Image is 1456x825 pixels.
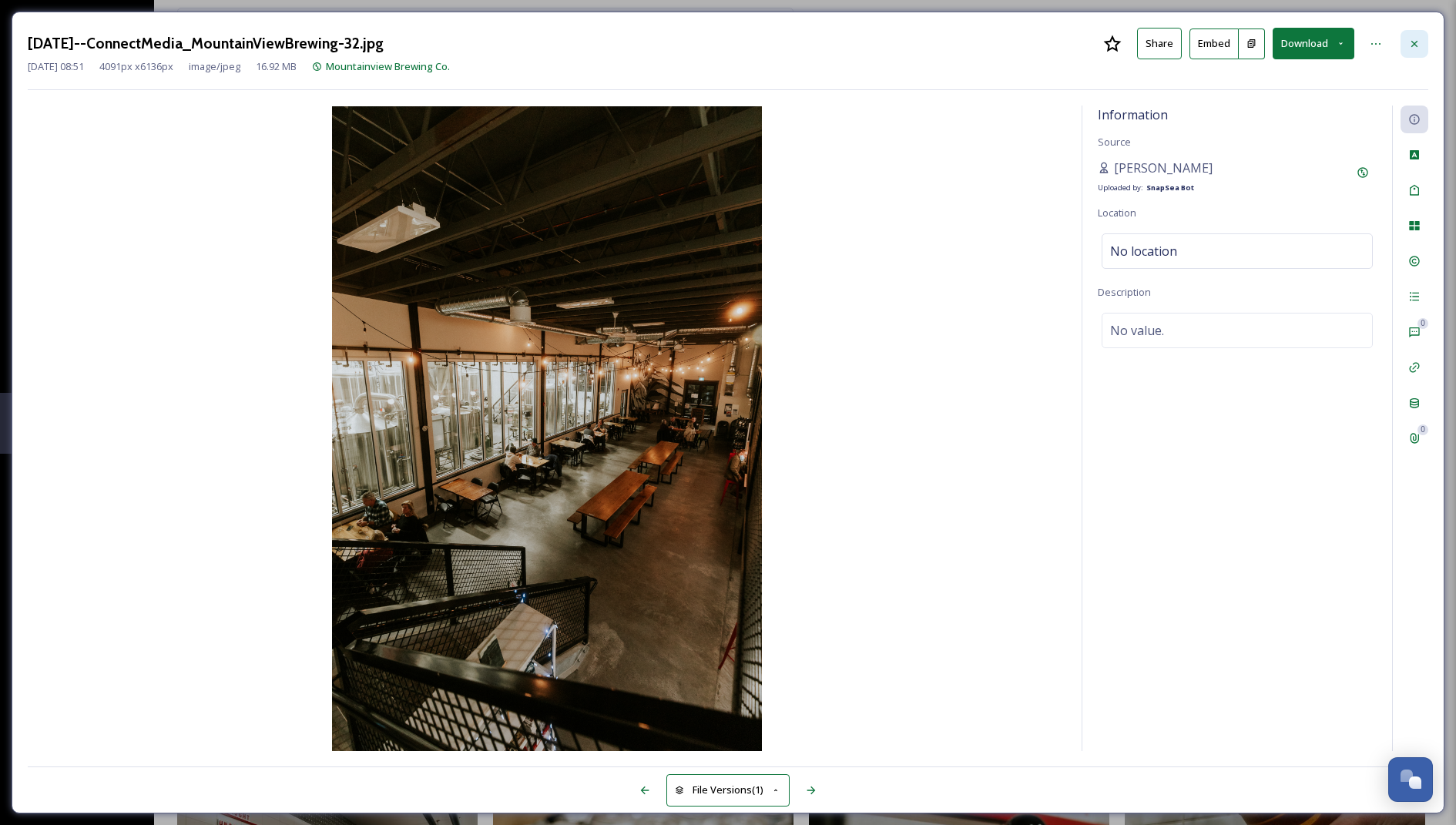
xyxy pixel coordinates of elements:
[1110,321,1164,340] span: No value.
[256,59,297,74] span: 16.92 MB
[1146,183,1194,193] strong: SnapSea Bot
[189,59,240,74] span: image/jpeg
[1137,28,1182,59] button: Share
[1114,159,1213,177] span: [PERSON_NAME]
[28,59,84,74] span: [DATE] 08:51
[1189,29,1239,59] button: Embed
[1098,285,1151,299] span: Description
[1417,424,1428,435] div: 0
[666,774,790,806] button: File Versions(1)
[28,32,384,55] h3: [DATE]--ConnectMedia_MountainViewBrewing-32.jpg
[1098,183,1143,193] span: Uploaded by:
[1110,242,1177,260] span: No location
[99,59,173,74] span: 4091 px x 6136 px
[1098,106,1168,123] span: Information
[28,106,1066,751] img: Py5bC3IF0hwAAAAAAABmKQ2022.02.04--ConnectMedia_MountainViewBrewing-32.jpg
[1098,135,1131,149] span: Source
[326,59,450,73] span: Mountainview Brewing Co.
[1417,318,1428,329] div: 0
[1388,757,1433,802] button: Open Chat
[1098,206,1136,220] span: Location
[1273,28,1354,59] button: Download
